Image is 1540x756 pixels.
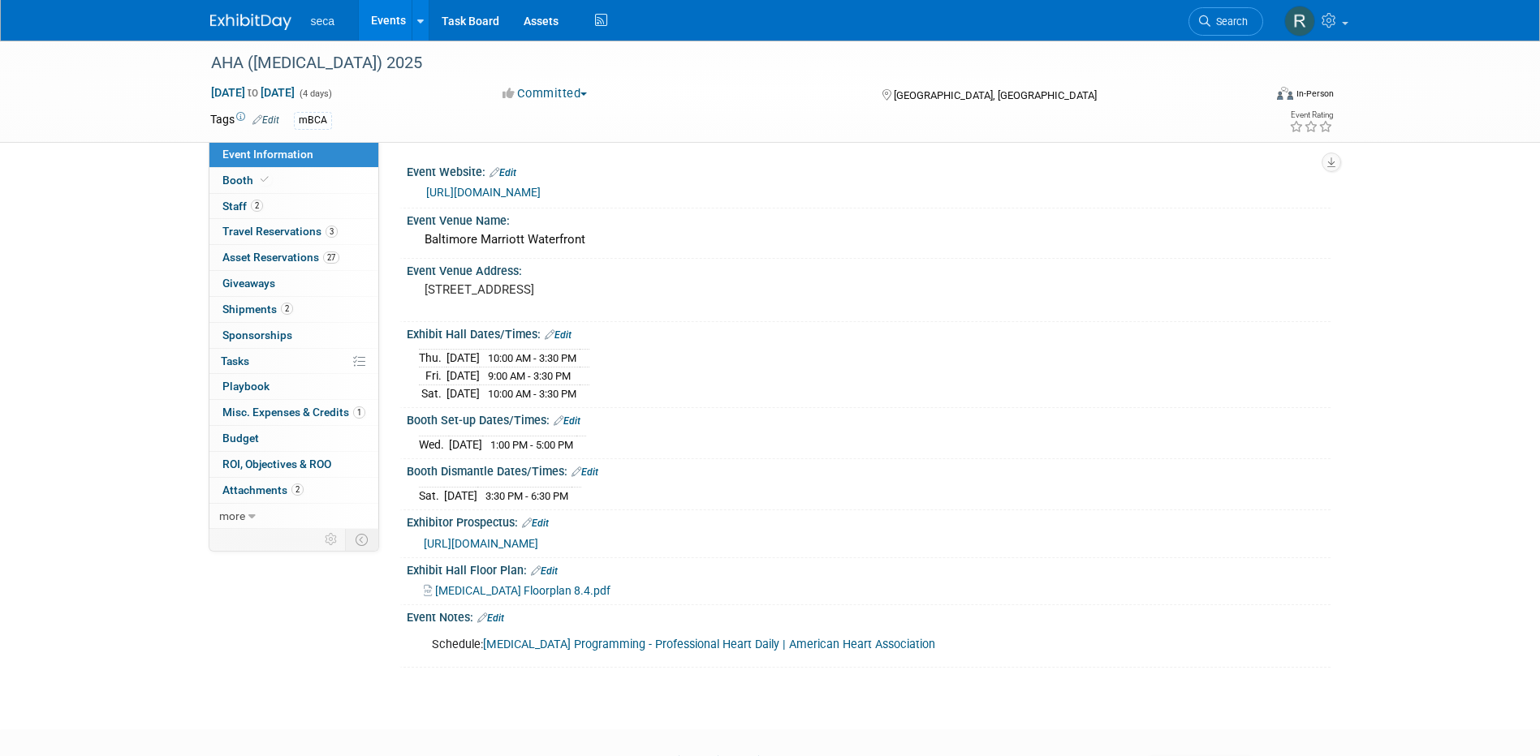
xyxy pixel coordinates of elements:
[419,367,446,385] td: Fri.
[545,329,572,341] a: Edit
[209,323,378,348] a: Sponsorships
[522,518,549,529] a: Edit
[294,112,332,129] div: mBCA
[209,504,378,529] a: more
[407,510,1331,531] div: Exhibitor Prospectus:
[531,565,558,577] a: Edit
[261,175,269,184] i: Booth reservation complete
[490,439,573,451] span: 1:00 PM - 5:00 PM
[222,380,270,393] span: Playbook
[345,529,378,550] td: Toggle Event Tabs
[209,194,378,219] a: Staff2
[477,612,504,624] a: Edit
[419,350,446,367] td: Thu.
[252,114,279,126] a: Edit
[497,85,593,102] button: Committed
[488,370,571,382] span: 9:00 AM - 3:30 PM
[353,406,365,419] span: 1
[251,200,263,212] span: 2
[209,271,378,296] a: Giveaways
[407,160,1331,181] div: Event Website:
[1284,6,1315,37] img: Rachel Jordan
[407,558,1331,579] div: Exhibit Hall Floor Plan:
[485,490,568,502] span: 3:30 PM - 6:30 PM
[1210,15,1248,28] span: Search
[281,303,293,315] span: 2
[446,350,480,367] td: [DATE]
[488,388,576,400] span: 10:00 AM - 3:30 PM
[419,227,1318,252] div: Baltimore Marriott Waterfront
[407,322,1331,343] div: Exhibit Hall Dates/Times:
[210,85,295,100] span: [DATE] [DATE]
[419,384,446,402] td: Sat.
[419,487,444,504] td: Sat.
[407,408,1331,429] div: Booth Set-up Dates/Times:
[424,584,610,597] a: [MEDICAL_DATA] Floorplan 8.4.pdf
[407,459,1331,480] div: Booth Dismantle Dates/Times:
[209,426,378,451] a: Budget
[209,142,378,167] a: Event Information
[421,629,1152,661] div: Schedule:
[222,225,338,238] span: Travel Reservations
[245,86,261,99] span: to
[222,329,292,341] span: Sponsorships
[1296,88,1334,100] div: In-Person
[435,584,610,597] span: [MEDICAL_DATA] Floorplan 8.4.pdf
[210,14,291,30] img: ExhibitDay
[209,452,378,477] a: ROI, Objectives & ROO
[424,537,538,550] a: [URL][DOMAIN_NAME]
[407,605,1331,626] div: Event Notes:
[488,352,576,364] span: 10:00 AM - 3:30 PM
[1167,84,1335,109] div: Event Format
[444,487,477,504] td: [DATE]
[222,303,293,316] span: Shipments
[449,436,482,453] td: [DATE]
[311,15,335,28] span: seca
[317,529,346,550] td: Personalize Event Tab Strip
[221,354,249,367] span: Tasks
[446,367,480,385] td: [DATE]
[209,245,378,270] a: Asset Reservations27
[1277,87,1293,100] img: Format-Inperson.png
[222,200,263,213] span: Staff
[210,111,279,130] td: Tags
[483,638,935,651] a: [MEDICAL_DATA] Programming - Professional Heart Daily | American Heart Association
[298,88,332,99] span: (4 days)
[426,186,541,199] a: [URL][DOMAIN_NAME]
[222,457,331,470] span: ROI, Objectives & ROO
[326,226,338,238] span: 3
[205,49,1239,78] div: AHA ([MEDICAL_DATA]) 2025
[407,208,1331,229] div: Event Venue Name:
[222,148,313,161] span: Event Information
[323,251,339,264] span: 27
[209,400,378,425] a: Misc. Expenses & Credits1
[219,509,245,522] span: more
[222,277,275,290] span: Giveaways
[425,282,774,297] pre: [STREET_ADDRESS]
[419,436,449,453] td: Wed.
[291,483,304,496] span: 2
[209,349,378,374] a: Tasks
[446,384,480,402] td: [DATE]
[222,483,304,496] span: Attachments
[209,168,378,193] a: Booth
[407,259,1331,279] div: Event Venue Address:
[209,297,378,322] a: Shipments2
[894,89,1097,101] span: [GEOGRAPHIC_DATA], [GEOGRAPHIC_DATA]
[222,432,259,445] span: Budget
[209,374,378,399] a: Playbook
[490,167,516,178] a: Edit
[222,406,365,419] span: Misc. Expenses & Credits
[554,415,580,427] a: Edit
[209,219,378,244] a: Travel Reservations3
[222,174,272,187] span: Booth
[222,251,339,264] span: Asset Reservations
[572,466,598,478] a: Edit
[1188,7,1263,36] a: Search
[1289,111,1333,119] div: Event Rating
[209,478,378,503] a: Attachments2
